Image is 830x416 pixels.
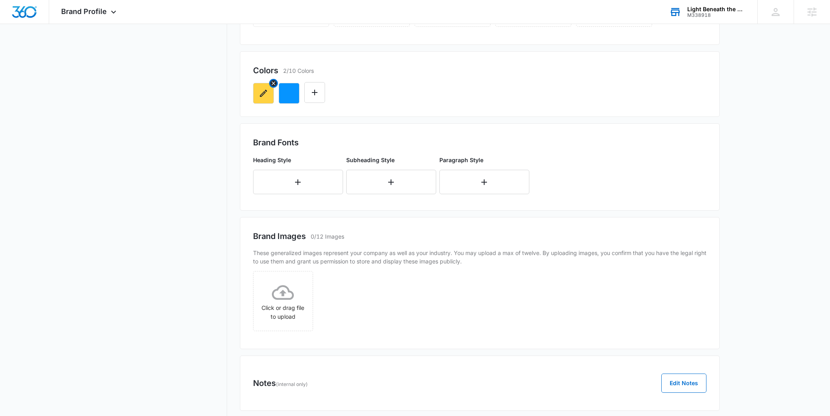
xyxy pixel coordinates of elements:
[269,79,278,88] button: Remove
[687,6,746,12] div: account name
[253,64,278,76] h2: Colors
[253,156,343,164] p: Heading Style
[253,230,306,242] h2: Brand Images
[253,137,706,149] h2: Brand Fonts
[253,377,308,389] h3: Notes
[253,271,313,331] span: Click or drag file to upload
[61,7,107,16] span: Brand Profile
[283,66,314,75] p: 2/10 Colors
[687,12,746,18] div: account id
[661,374,706,393] button: Edit Notes
[253,249,706,265] p: These generalized images represent your company as well as your industry. You may upload a max of...
[253,83,274,104] button: Remove
[253,281,313,321] div: Click or drag file to upload
[304,82,325,103] button: Edit Color
[276,381,308,387] span: (internal only)
[346,156,436,164] p: Subheading Style
[279,83,299,104] button: Remove
[439,156,529,164] p: Paragraph Style
[311,232,344,241] p: 0/12 Images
